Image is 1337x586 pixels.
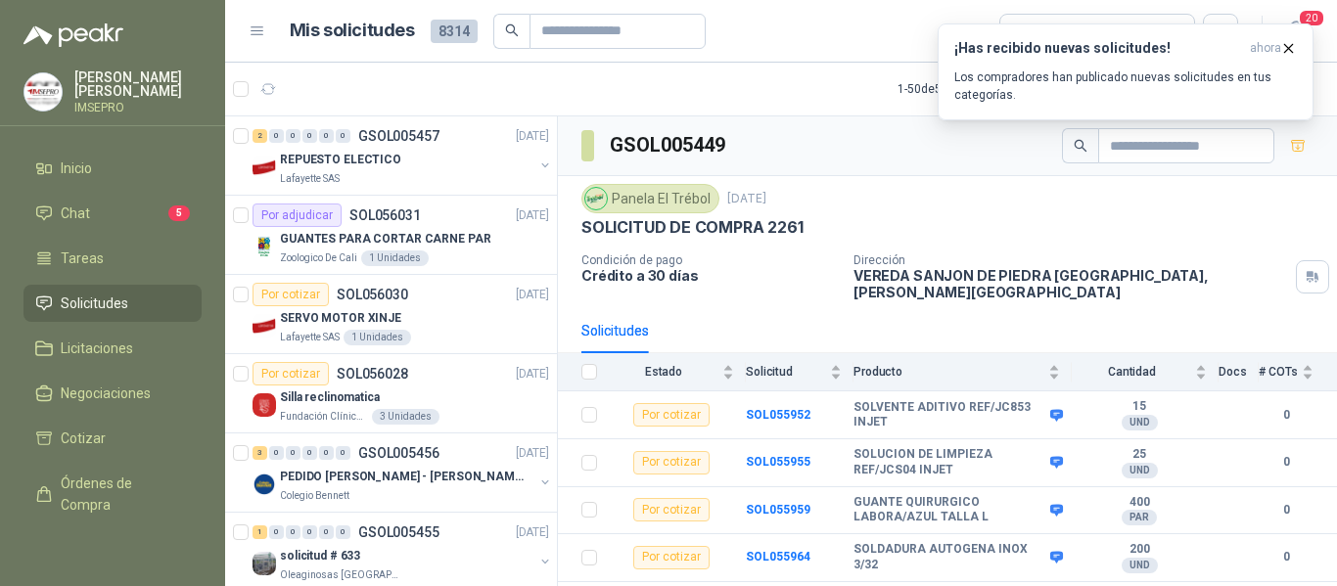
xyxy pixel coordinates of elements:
[280,488,349,504] p: Colegio Bennett
[253,552,276,575] img: Company Logo
[319,446,334,460] div: 0
[1072,542,1207,558] b: 200
[280,330,340,345] p: Lafayette SAS
[1259,501,1314,519] b: 0
[898,73,1025,105] div: 1 - 50 de 5585
[302,446,317,460] div: 0
[286,129,300,143] div: 0
[1250,40,1281,57] span: ahora
[853,447,1045,477] b: SOLUCION DE LIMPIEZA REF/JCS04 INJET
[727,190,766,208] p: [DATE]
[1259,453,1314,472] b: 0
[1259,365,1298,379] span: # COTs
[337,288,408,301] p: SOL056030
[431,20,478,43] span: 8314
[280,468,524,486] p: PEDIDO [PERSON_NAME] - [PERSON_NAME]
[610,130,728,160] h3: GSOL005449
[253,362,329,385] div: Por cotizar
[1122,558,1158,573] div: UND
[358,525,439,539] p: GSOL005455
[23,195,202,232] a: Chat5
[1072,399,1207,415] b: 15
[253,129,267,143] div: 2
[1012,21,1053,42] div: Todas
[225,354,557,433] a: Por cotizarSOL056028[DATE] Company LogoSilla reclinomaticaFundación Clínica Shaio3 Unidades
[336,446,350,460] div: 0
[61,158,92,179] span: Inicio
[746,550,810,563] a: SOL055964
[319,129,334,143] div: 0
[516,286,549,304] p: [DATE]
[1219,353,1259,391] th: Docs
[24,73,62,111] img: Company Logo
[302,129,317,143] div: 0
[1072,495,1207,511] b: 400
[61,383,151,404] span: Negociaciones
[280,567,403,583] p: Oleaginosas [GEOGRAPHIC_DATA][PERSON_NAME]
[302,525,317,539] div: 0
[633,498,710,521] div: Por cotizar
[336,525,350,539] div: 0
[290,17,415,45] h1: Mis solicitudes
[746,365,826,379] span: Solicitud
[581,320,649,341] div: Solicitudes
[253,446,267,460] div: 3
[253,156,276,179] img: Company Logo
[358,129,439,143] p: GSOL005457
[516,206,549,225] p: [DATE]
[280,230,491,248] p: GUANTES PARA CORTAR CARNE PAR
[269,525,284,539] div: 0
[253,235,276,258] img: Company Logo
[516,444,549,463] p: [DATE]
[581,217,804,238] p: SOLICITUD DE COMPRA 2261
[61,473,183,516] span: Órdenes de Compra
[853,495,1045,525] b: GUANTE QUIRURGICO LABORA/AZUL TALLA L
[61,293,128,314] span: Solicitudes
[1074,139,1087,153] span: search
[853,253,1288,267] p: Dirección
[61,203,90,224] span: Chat
[853,267,1288,300] p: VEREDA SANJON DE PIEDRA [GEOGRAPHIC_DATA] , [PERSON_NAME][GEOGRAPHIC_DATA]
[516,523,549,542] p: [DATE]
[23,531,202,568] a: Remisiones
[23,240,202,277] a: Tareas
[253,203,342,227] div: Por adjudicar
[609,353,746,391] th: Estado
[349,208,421,222] p: SOL056031
[253,283,329,306] div: Por cotizar
[253,314,276,338] img: Company Logo
[581,267,838,284] p: Crédito a 30 días
[853,353,1072,391] th: Producto
[280,151,401,169] p: REPUESTO ELECTICO
[853,400,1045,430] b: SOLVENTE ADITIVO REF/JC853 INJET
[358,446,439,460] p: GSOL005456
[1259,548,1314,566] b: 0
[746,353,853,391] th: Solicitud
[344,330,411,345] div: 1 Unidades
[168,205,190,221] span: 5
[336,129,350,143] div: 0
[1072,353,1219,391] th: Cantidad
[286,446,300,460] div: 0
[938,23,1314,120] button: ¡Has recibido nuevas solicitudes!ahora Los compradores han publicado nuevas solicitudes en tus ca...
[746,503,810,517] a: SOL055959
[280,409,368,425] p: Fundación Clínica Shaio
[1259,353,1337,391] th: # COTs
[74,70,202,98] p: [PERSON_NAME] [PERSON_NAME]
[253,393,276,417] img: Company Logo
[1122,415,1158,430] div: UND
[1122,510,1157,525] div: PAR
[746,455,810,469] a: SOL055955
[1298,9,1325,27] span: 20
[746,408,810,422] a: SOL055952
[253,520,553,583] a: 1 0 0 0 0 0 GSOL005455[DATE] Company Logosolicitud # 633Oleaginosas [GEOGRAPHIC_DATA][PERSON_NAME]
[280,309,401,328] p: SERVO MOTOR XINJE
[1122,463,1158,478] div: UND
[23,285,202,322] a: Solicitudes
[23,330,202,367] a: Licitaciones
[61,338,133,359] span: Licitaciones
